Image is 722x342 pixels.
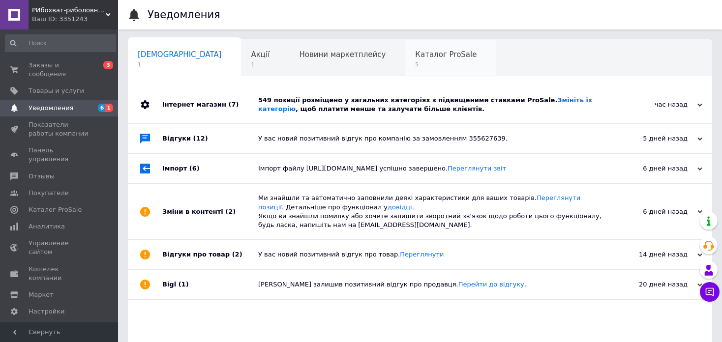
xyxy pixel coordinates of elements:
[458,281,524,288] a: Перейти до відгуку
[162,86,258,123] div: Інтернет магазин
[258,134,604,143] div: У вас новий позитивний відгук про компанію за замовленням 355627639.
[32,6,106,15] span: РИбохват-риболовный магазин
[604,164,702,173] div: 6 дней назад
[251,61,270,68] span: 1
[400,251,444,258] a: Переглянути
[98,104,106,112] span: 6
[604,100,702,109] div: час назад
[162,270,258,299] div: Bigl
[162,240,258,269] div: Відгуки про товар
[258,194,604,229] div: Ми знайшли та автоматично заповнили деякі характеристики для ваших товарів. . Детальніше про функ...
[29,172,55,181] span: Отзывы
[700,282,720,302] button: Чат с покупателем
[415,50,477,59] span: Каталог ProSale
[258,194,580,210] a: Переглянути позиції
[32,15,118,24] div: Ваш ID: 3351243
[138,61,222,68] span: 1
[29,307,64,316] span: Настройки
[604,250,702,259] div: 14 дней назад
[29,104,73,113] span: Уведомления
[189,165,200,172] span: (6)
[388,203,412,211] a: довідці
[604,280,702,289] div: 20 дней назад
[232,251,242,258] span: (2)
[258,164,604,173] div: Імпорт файлу [URL][DOMAIN_NAME] успішно завершено.
[179,281,189,288] span: (1)
[29,189,69,198] span: Покупатели
[105,104,113,112] span: 1
[162,184,258,239] div: Зміни в контенті
[29,146,91,164] span: Панель управления
[228,101,239,108] span: (7)
[29,239,91,256] span: Управление сайтом
[29,86,84,95] span: Товары и услуги
[148,9,220,21] h1: Уведомления
[448,165,506,172] a: Переглянути звіт
[225,208,236,215] span: (2)
[604,207,702,216] div: 6 дней назад
[29,265,91,283] span: Кошелек компании
[258,280,604,289] div: [PERSON_NAME] залишив позитивний відгук про продавця. .
[162,124,258,153] div: Відгуки
[29,205,82,214] span: Каталог ProSale
[258,250,604,259] div: У вас новий позитивний відгук про товар.
[103,61,113,69] span: 3
[29,61,91,79] span: Заказы и сообщения
[193,135,208,142] span: (12)
[604,134,702,143] div: 5 дней назад
[162,154,258,183] div: Імпорт
[258,96,604,114] div: 549 позиції розміщено у загальних категоріях з підвищеними ставками ProSale. , щоб платити менше ...
[5,34,116,52] input: Поиск
[138,50,222,59] span: [DEMOGRAPHIC_DATA]
[415,61,477,68] span: 5
[29,222,65,231] span: Аналитика
[299,50,386,59] span: Новини маркетплейсу
[29,120,91,138] span: Показатели работы компании
[251,50,270,59] span: Акції
[29,290,54,299] span: Маркет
